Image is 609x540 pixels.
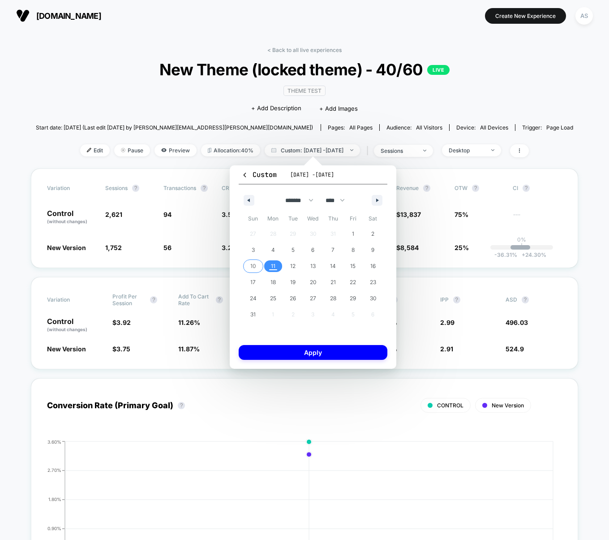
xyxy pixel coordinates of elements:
button: 29 [343,290,363,307]
button: ? [423,185,430,192]
button: 25 [263,290,283,307]
span: Variation [47,293,96,307]
p: LIVE [427,65,450,75]
button: ? [178,402,185,409]
div: Trigger: [522,124,573,131]
button: 30 [363,290,383,307]
span: 25% [455,244,469,251]
span: all pages [349,124,373,131]
span: Thu [323,212,343,226]
span: All Visitors [416,124,442,131]
span: 29 [350,290,356,307]
button: Custom[DATE] -[DATE] [239,170,387,185]
img: edit [87,148,91,152]
span: 2.91 [440,345,453,353]
button: 12 [283,258,303,274]
span: 15 [350,258,356,274]
span: 22 [350,274,356,290]
button: 28 [323,290,343,307]
button: 24 [243,290,263,307]
p: 0% [517,236,526,243]
span: | [365,144,374,157]
span: (without changes) [47,219,87,224]
button: ? [201,185,208,192]
img: end [121,148,125,152]
span: 9 [371,242,374,258]
span: Add To Cart Rate [178,293,211,307]
span: Allocation: 40% [201,144,260,156]
span: 2,621 [105,211,122,218]
span: Sessions [105,185,128,191]
span: 26 [290,290,296,307]
button: 13 [303,258,323,274]
div: Audience: [386,124,442,131]
span: + Add Description [251,104,301,113]
span: Pause [114,144,150,156]
button: 3 [243,242,263,258]
span: $ [396,244,419,251]
button: ? [132,185,139,192]
span: CONTROL [437,402,463,409]
span: Preview [154,144,197,156]
span: Edit [80,144,110,156]
button: 19 [283,274,303,290]
button: 18 [263,274,283,290]
span: 3.92 [116,319,131,326]
span: Theme Test [283,86,326,96]
button: 17 [243,274,263,290]
span: Tue [283,212,303,226]
button: 2 [363,226,383,242]
span: 31 [250,307,256,323]
span: Custom [241,170,277,179]
span: [DOMAIN_NAME] [36,11,101,21]
span: 3 [252,242,255,258]
button: 7 [323,242,343,258]
span: 17 [250,274,256,290]
span: 6 [311,242,314,258]
span: 13 [310,258,316,274]
span: 10 [250,258,256,274]
button: Create New Experience [485,8,566,24]
span: New Version [47,345,86,353]
button: 22 [343,274,363,290]
img: rebalance [208,148,211,153]
button: 16 [363,258,383,274]
span: 30 [370,290,376,307]
tspan: 3.60% [47,439,61,444]
img: end [350,149,353,151]
span: 2.99 [440,319,455,326]
span: Custom: [DATE] - [DATE] [265,144,360,156]
span: 8,584 [400,244,419,251]
span: + [522,251,525,258]
p: Control [47,318,103,333]
span: $ [112,319,131,326]
span: --- [513,212,562,225]
span: Sun [243,212,263,226]
button: 9 [363,242,383,258]
button: ? [472,185,479,192]
span: $ [112,345,130,353]
tspan: 2.70% [47,467,61,473]
span: 11.26 % [178,319,200,326]
span: 7 [331,242,335,258]
span: 56 [163,244,172,251]
button: [DOMAIN_NAME] [13,9,104,23]
button: ? [523,185,530,192]
span: Transactions [163,185,196,191]
span: 11.87 % [178,345,200,353]
span: CI [513,185,562,192]
button: ? [150,296,157,303]
span: 11 [271,258,275,274]
span: OTW [455,185,504,192]
span: 25 [270,290,276,307]
img: calendar [271,148,276,152]
span: 5 [292,242,295,258]
button: 5 [283,242,303,258]
span: 524.9 [506,345,524,353]
span: New Version [492,402,524,409]
span: Mon [263,212,283,226]
button: 26 [283,290,303,307]
span: Revenue [396,185,419,191]
span: 19 [290,274,296,290]
tspan: 1.80% [48,497,61,502]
